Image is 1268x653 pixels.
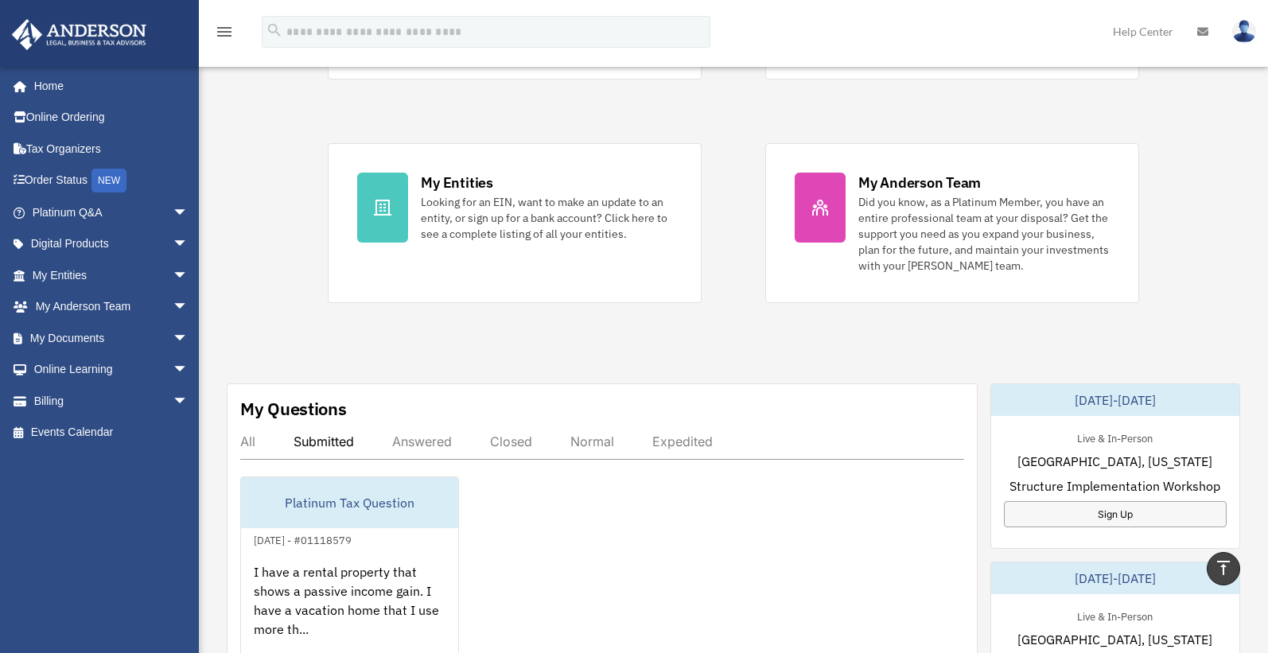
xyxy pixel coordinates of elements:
[570,433,614,449] div: Normal
[173,385,204,418] span: arrow_drop_down
[173,196,204,229] span: arrow_drop_down
[240,397,347,421] div: My Questions
[421,194,672,242] div: Looking for an EIN, want to make an update to an entity, or sign up for a bank account? Click her...
[652,433,713,449] div: Expedited
[11,228,212,260] a: Digital Productsarrow_drop_down
[11,196,212,228] a: Platinum Q&Aarrow_drop_down
[11,322,212,354] a: My Documentsarrow_drop_down
[1009,476,1220,496] span: Structure Implementation Workshop
[11,354,212,386] a: Online Learningarrow_drop_down
[765,143,1139,303] a: My Anderson Team Did you know, as a Platinum Member, you have an entire professional team at your...
[11,70,204,102] a: Home
[7,19,151,50] img: Anderson Advisors Platinum Portal
[11,385,212,417] a: Billingarrow_drop_down
[1064,429,1165,445] div: Live & In-Person
[11,259,212,291] a: My Entitiesarrow_drop_down
[1017,630,1212,649] span: [GEOGRAPHIC_DATA], [US_STATE]
[241,531,364,547] div: [DATE] - #01118579
[294,433,354,449] div: Submitted
[392,433,452,449] div: Answered
[421,173,492,192] div: My Entities
[11,133,212,165] a: Tax Organizers
[1207,552,1240,585] a: vertical_align_top
[11,417,212,449] a: Events Calendar
[858,173,981,192] div: My Anderson Team
[240,433,255,449] div: All
[173,291,204,324] span: arrow_drop_down
[328,143,702,303] a: My Entities Looking for an EIN, want to make an update to an entity, or sign up for a bank accoun...
[173,322,204,355] span: arrow_drop_down
[11,102,212,134] a: Online Ordering
[1214,558,1233,577] i: vertical_align_top
[266,21,283,39] i: search
[173,259,204,292] span: arrow_drop_down
[1017,452,1212,471] span: [GEOGRAPHIC_DATA], [US_STATE]
[173,354,204,387] span: arrow_drop_down
[991,384,1240,416] div: [DATE]-[DATE]
[91,169,126,192] div: NEW
[1232,20,1256,43] img: User Pic
[173,228,204,261] span: arrow_drop_down
[215,22,234,41] i: menu
[241,477,458,528] div: Platinum Tax Question
[215,28,234,41] a: menu
[991,562,1240,594] div: [DATE]-[DATE]
[11,291,212,323] a: My Anderson Teamarrow_drop_down
[1064,607,1165,624] div: Live & In-Person
[490,433,532,449] div: Closed
[11,165,212,197] a: Order StatusNEW
[1004,501,1227,527] a: Sign Up
[858,194,1110,274] div: Did you know, as a Platinum Member, you have an entire professional team at your disposal? Get th...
